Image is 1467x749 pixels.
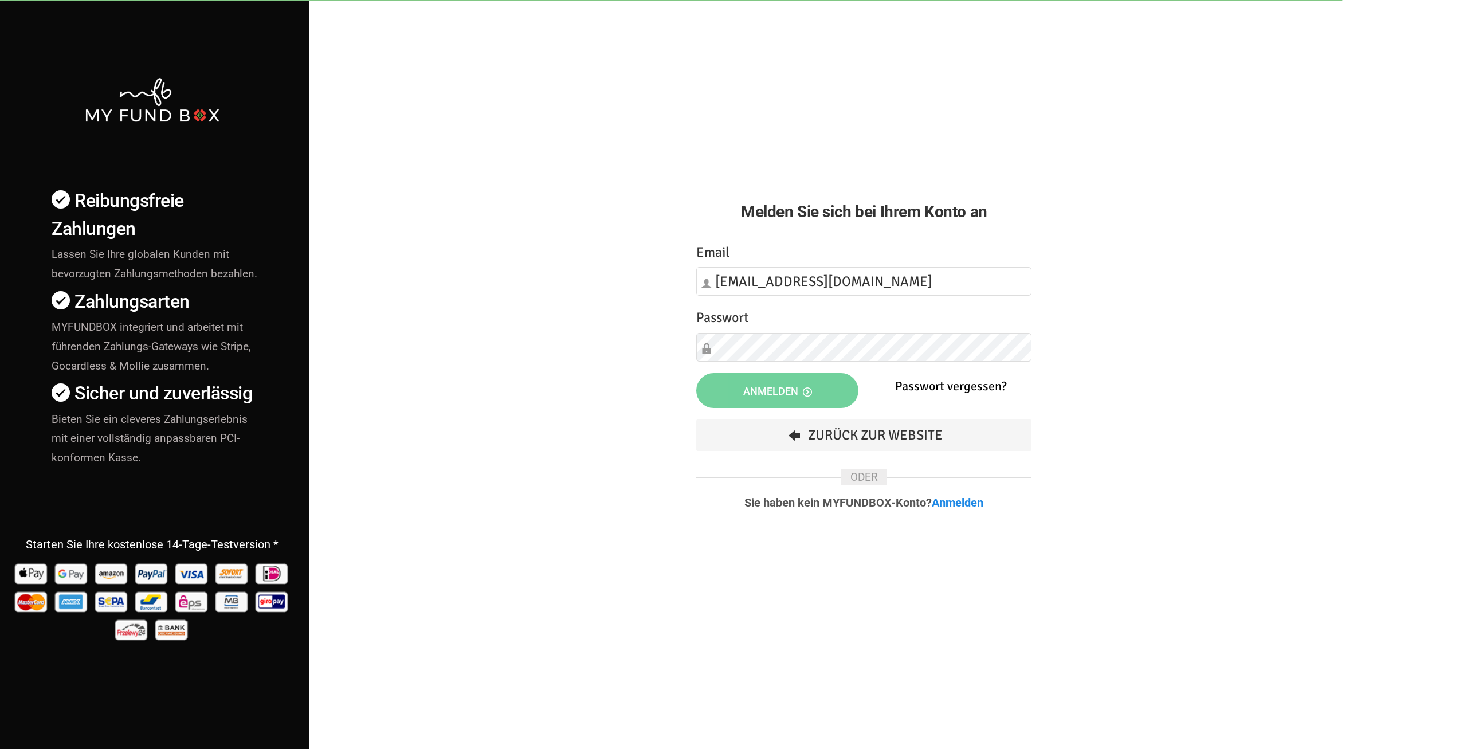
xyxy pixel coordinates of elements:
[93,587,131,615] img: sepa Pay
[214,559,251,587] img: Sofort Pay
[53,559,91,587] img: Google Pay
[93,559,131,587] img: Amazon
[13,587,50,615] img: Mastercard Pay
[841,469,887,485] span: ODER
[696,419,1031,451] a: Zurück zur Website
[214,587,251,615] img: mb Pay
[696,242,729,263] label: Email
[254,587,291,615] img: giropay
[52,288,264,316] h4: Zahlungsarten
[254,559,291,587] img: Ideal Pay
[84,76,221,124] img: mfbwhite.png
[53,587,91,615] img: american_express Pay
[895,378,1007,394] a: Passwort vergessen?
[13,559,50,587] img: Apple Pay
[52,320,251,372] span: MYFUNDBOX integriert und arbeitet mit führenden Zahlungs-Gateways wie Stripe, Gocardless & Mollie...
[52,248,257,280] span: Lassen Sie Ihre globalen Kunden mit bevorzugten Zahlungsmethoden bezahlen.
[134,559,171,587] img: Paypal
[113,615,151,644] img: p24 Pay
[134,587,171,615] img: Bancontact Pay
[696,307,748,328] label: Passwort
[154,615,191,644] img: banktransfer
[932,496,983,509] a: Anmelden
[696,199,1031,224] h2: Melden Sie sich bei Ihrem Konto an
[696,267,1031,296] input: Email
[52,413,248,465] span: Bieten Sie ein cleveres Zahlungserlebnis mit einer vollständig anpassbaren PCI-konformen Kasse.
[696,497,1031,508] p: Sie haben kein MYFUNDBOX-Konto?
[743,385,812,397] span: Anmelden
[696,373,858,408] button: Anmelden
[174,559,211,587] img: Visa
[174,587,211,615] img: EPS Pay
[52,379,264,407] h4: Sicher und zuverlässig
[52,187,264,243] h4: Reibungsfreie Zahlungen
